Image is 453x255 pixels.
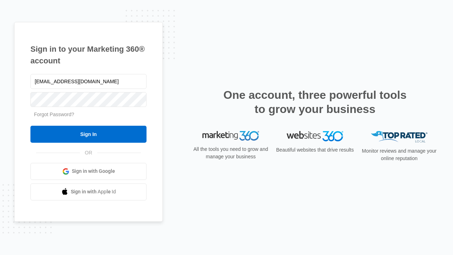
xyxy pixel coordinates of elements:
[34,112,74,117] a: Forgot Password?
[30,183,147,200] a: Sign in with Apple Id
[72,168,115,175] span: Sign in with Google
[30,126,147,143] input: Sign In
[371,131,428,143] img: Top Rated Local
[30,74,147,89] input: Email
[221,88,409,116] h2: One account, three powerful tools to grow your business
[30,163,147,180] a: Sign in with Google
[202,131,259,141] img: Marketing 360
[71,188,116,195] span: Sign in with Apple Id
[360,147,439,162] p: Monitor reviews and manage your online reputation
[191,146,270,160] p: All the tools you need to grow and manage your business
[30,43,147,67] h1: Sign in to your Marketing 360® account
[80,149,97,157] span: OR
[287,131,343,141] img: Websites 360
[275,146,355,154] p: Beautiful websites that drive results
